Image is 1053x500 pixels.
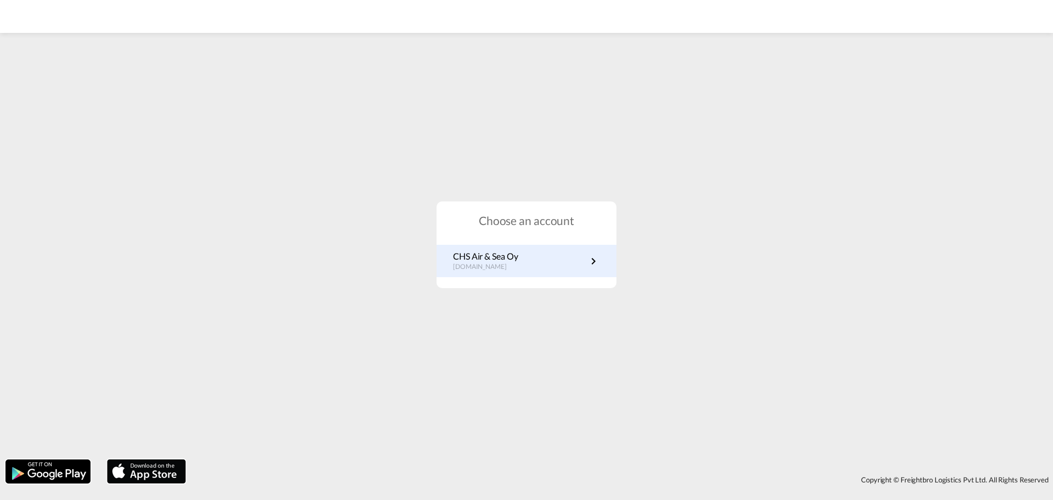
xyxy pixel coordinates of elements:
div: Copyright © Freightbro Logistics Pvt Ltd. All Rights Reserved [191,470,1053,489]
img: apple.png [106,458,187,485]
p: [DOMAIN_NAME] [453,262,518,272]
h1: Choose an account [437,212,616,228]
p: CHS Air & Sea Oy [453,250,518,262]
md-icon: icon-chevron-right [587,255,600,268]
img: google.png [4,458,92,485]
a: CHS Air & Sea Oy[DOMAIN_NAME] [453,250,600,272]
